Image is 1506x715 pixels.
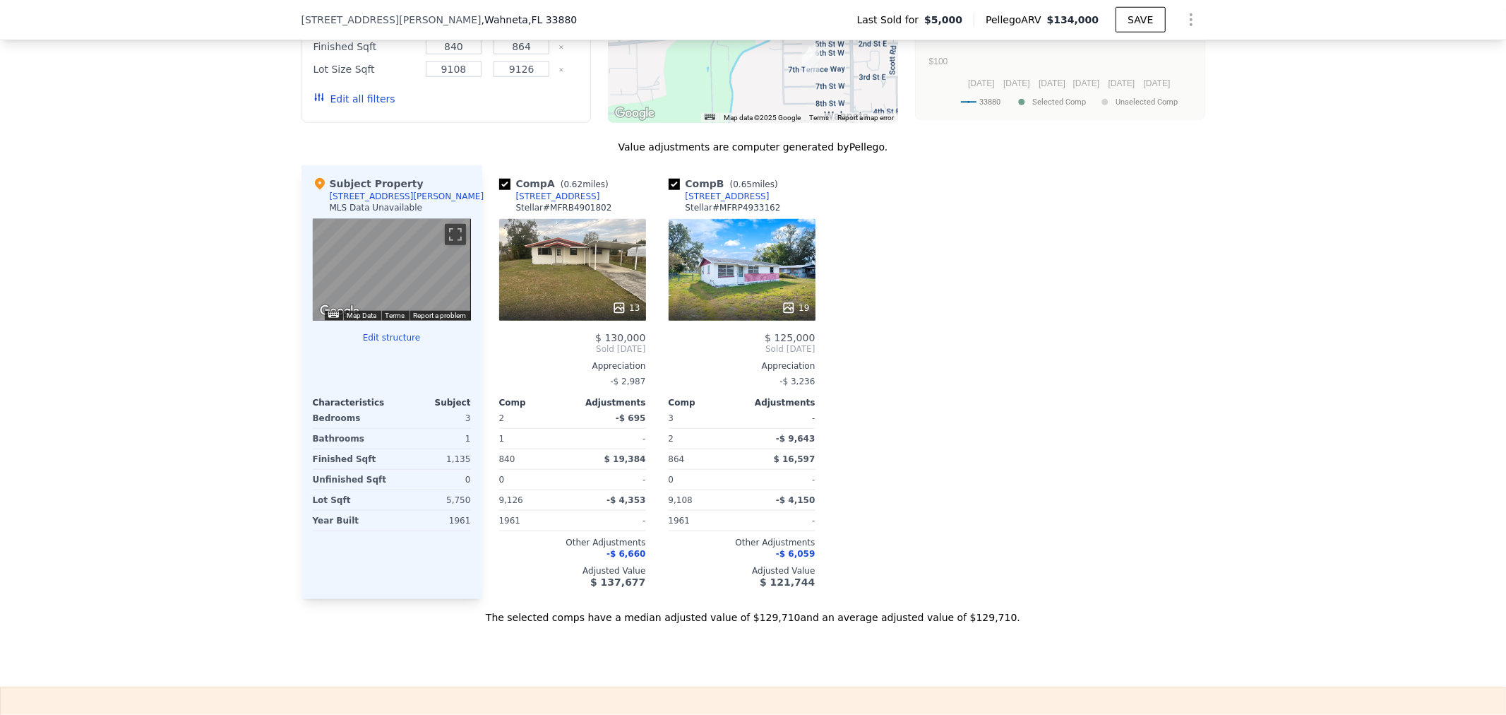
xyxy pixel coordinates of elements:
[313,397,392,408] div: Characteristics
[516,191,600,202] div: [STREET_ADDRESS]
[395,429,471,449] div: 1
[745,470,815,490] div: -
[313,219,471,321] div: Map
[313,92,395,106] button: Edit all filters
[1047,14,1099,25] span: $134,000
[330,191,484,202] div: [STREET_ADDRESS][PERSON_NAME]
[386,312,405,319] a: Terms
[669,413,674,423] span: 3
[313,449,389,469] div: Finished Sqft
[301,599,1205,625] div: The selected comps have a median adjusted value of $129,710 and an average adjusted value of $129...
[1032,97,1086,107] text: Selected Comp
[604,454,646,464] span: $ 19,384
[733,179,752,189] span: 0.65
[776,434,815,444] span: -$ 9,643
[968,78,995,88] text: [DATE]
[528,14,577,25] span: , FL 33880
[313,177,424,191] div: Subject Property
[301,140,1205,154] div: Value adjustments are computer generated by Pellego .
[669,397,742,408] div: Comp
[482,13,578,27] span: , Wahneta
[669,495,693,505] span: 9,108
[395,408,471,428] div: 3
[745,511,815,531] div: -
[612,301,640,315] div: 13
[724,179,784,189] span: ( miles)
[809,114,829,122] a: Terms
[765,332,815,343] span: $ 125,000
[414,312,467,319] a: Report a problem
[347,311,377,321] button: Map Data
[929,57,948,67] text: $100
[742,397,815,408] div: Adjustments
[499,511,570,531] div: 1961
[499,429,570,449] div: 1
[1003,78,1030,88] text: [DATE]
[857,13,925,27] span: Last Sold for
[979,97,1000,107] text: 33880
[611,105,658,123] a: Open this area in Google Maps (opens a new window)
[1116,97,1178,107] text: Unselected Comp
[776,495,815,505] span: -$ 4,150
[564,179,583,189] span: 0.62
[610,377,645,386] span: -$ 2,987
[1116,7,1165,32] button: SAVE
[774,454,815,464] span: $ 16,597
[606,549,645,559] span: -$ 6,660
[499,495,523,505] span: 9,126
[499,191,600,202] a: [STREET_ADDRESS]
[328,312,338,318] button: Keyboard shortcuts
[686,202,781,213] div: Stellar # MFRP4933162
[779,377,815,386] span: -$ 3,236
[669,343,815,355] span: Sold [DATE]
[499,565,646,577] div: Adjusted Value
[606,495,645,505] span: -$ 4,353
[445,224,466,245] button: Toggle fullscreen view
[837,114,894,122] a: Report a map error
[516,202,612,213] div: Stellar # MFRB4901802
[802,43,818,67] div: 121 7th Terrace Way
[705,114,715,120] button: Keyboard shortcuts
[669,537,815,548] div: Other Adjustments
[313,219,471,321] div: Street View
[1108,78,1135,88] text: [DATE]
[745,408,815,428] div: -
[499,537,646,548] div: Other Adjustments
[555,179,614,189] span: ( miles)
[669,191,770,202] a: [STREET_ADDRESS]
[395,511,471,531] div: 1961
[776,549,815,559] span: -$ 6,059
[313,37,417,57] div: Finished Sqft
[924,13,962,27] span: $5,000
[301,13,482,27] span: [STREET_ADDRESS][PERSON_NAME]
[499,343,646,355] span: Sold [DATE]
[330,202,423,213] div: MLS Data Unavailable
[558,45,564,50] button: Clear
[313,470,389,490] div: Unfinished Sqft
[1072,78,1099,88] text: [DATE]
[590,577,645,588] span: $ 137,677
[986,13,1047,27] span: Pellego ARV
[575,470,646,490] div: -
[1039,78,1065,88] text: [DATE]
[499,413,505,423] span: 2
[313,408,389,428] div: Bedrooms
[499,397,573,408] div: Comp
[316,302,363,321] img: Google
[669,360,815,372] div: Appreciation
[313,490,389,510] div: Lot Sqft
[313,332,471,343] button: Edit structure
[669,511,739,531] div: 1961
[499,177,614,191] div: Comp A
[558,67,564,73] button: Clear
[669,475,674,485] span: 0
[575,429,646,449] div: -
[392,397,471,408] div: Subject
[611,105,658,123] img: Google
[595,332,645,343] span: $ 130,000
[313,511,389,531] div: Year Built
[499,475,505,485] span: 0
[686,191,770,202] div: [STREET_ADDRESS]
[499,454,515,464] span: 840
[669,565,815,577] div: Adjusted Value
